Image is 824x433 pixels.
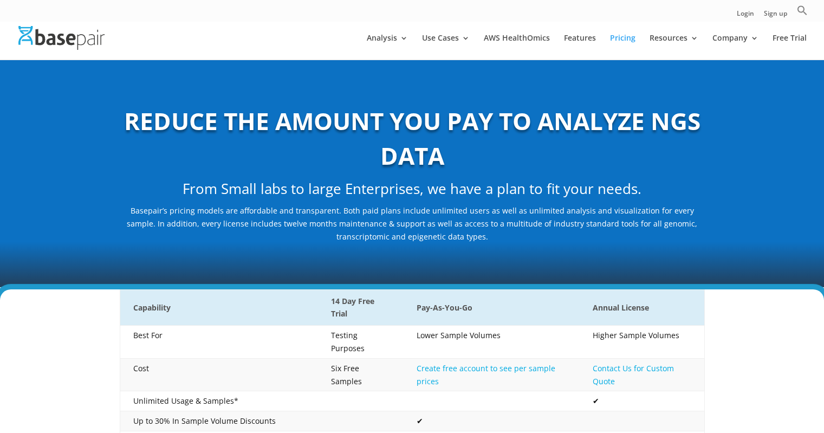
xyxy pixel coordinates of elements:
th: Capability [120,289,318,326]
a: Use Cases [422,34,470,60]
a: Create free account to see per sample prices [417,363,555,386]
td: Cost [120,358,318,391]
a: Resources [650,34,698,60]
td: Six Free Samples [318,358,404,391]
a: Features [564,34,596,60]
td: Lower Sample Volumes [404,326,580,359]
td: Best For [120,326,318,359]
td: Higher Sample Volumes [580,326,704,359]
img: Basepair [18,26,105,49]
td: Unlimited Usage & Samples* [120,391,318,411]
a: Analysis [367,34,408,60]
svg: Search [797,5,808,16]
a: AWS HealthOmics [484,34,550,60]
a: Contact Us for Custom Quote [593,363,674,386]
a: Login [737,10,754,22]
a: Sign up [764,10,787,22]
th: Pay-As-You-Go [404,289,580,326]
h2: From Small labs to large Enterprises, we have a plan to fit your needs. [120,179,705,205]
td: Up to 30% In Sample Volume Discounts [120,411,318,431]
th: Annual License [580,289,704,326]
td: Testing Purposes [318,326,404,359]
span: Basepair’s pricing models are affordable and transparent. Both paid plans include unlimited users... [127,205,697,242]
th: 14 Day Free Trial [318,289,404,326]
td: ✔ [580,391,704,411]
a: Pricing [610,34,635,60]
a: Company [712,34,758,60]
td: ✔ [404,411,580,431]
a: Search Icon Link [797,5,808,22]
b: REDUCE THE AMOUNT YOU PAY TO ANALYZE NGS DATA [124,105,700,172]
a: Free Trial [773,34,807,60]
